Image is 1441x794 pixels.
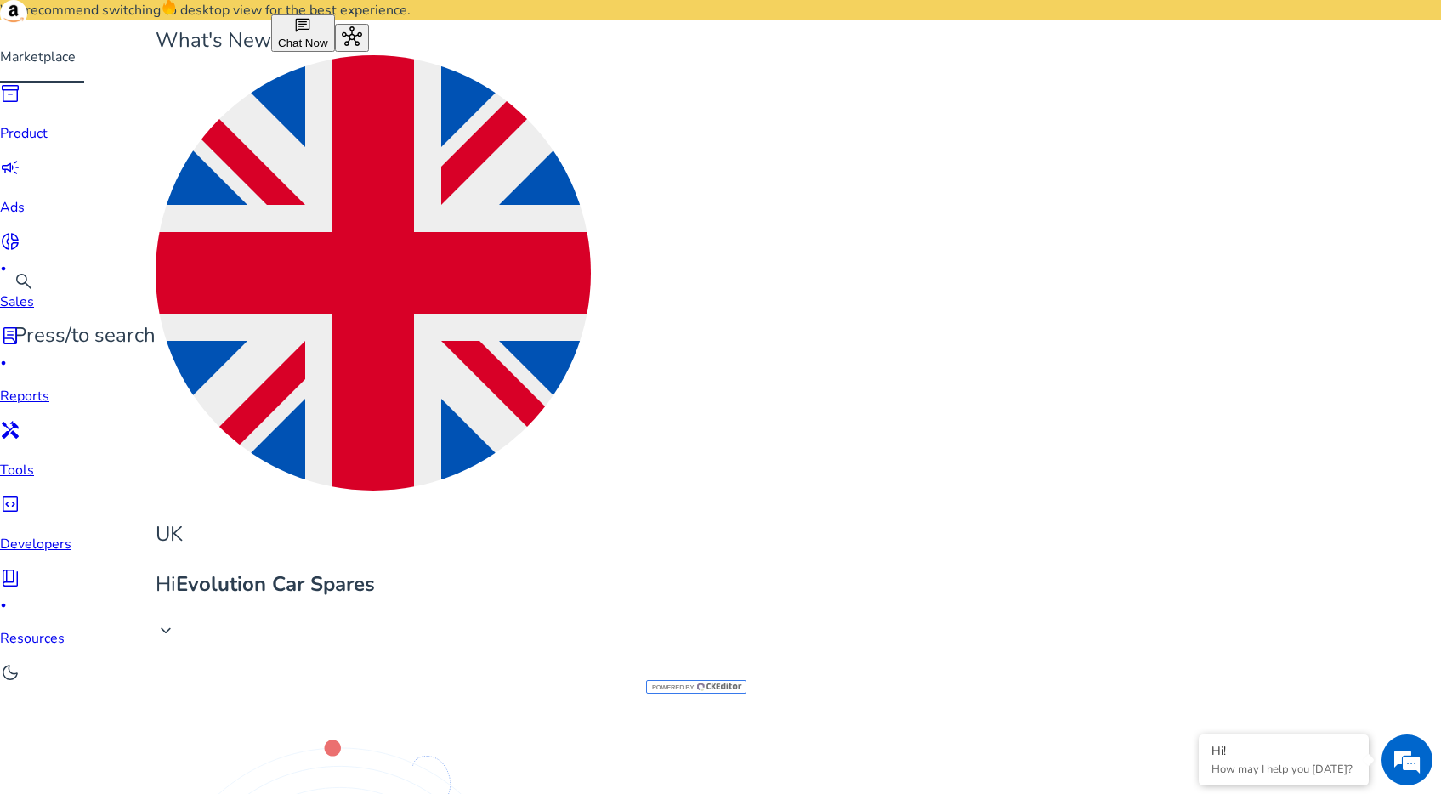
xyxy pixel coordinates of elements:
b: Evolution Car Spares [176,570,375,598]
img: uk.svg [156,55,591,491]
p: Hi [156,570,591,599]
button: chatChat Now [271,14,335,52]
p: How may I help you today? [1211,762,1356,777]
span: keyboard_arrow_down [156,621,176,641]
span: chat [294,17,311,34]
span: Powered by [650,683,694,691]
button: hub [335,24,369,52]
div: Hi! [1211,743,1356,759]
p: Press to search [14,320,156,350]
p: UK [156,519,591,549]
span: What's New [156,26,271,54]
span: Chat Now [278,37,328,49]
span: hub [342,26,362,47]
